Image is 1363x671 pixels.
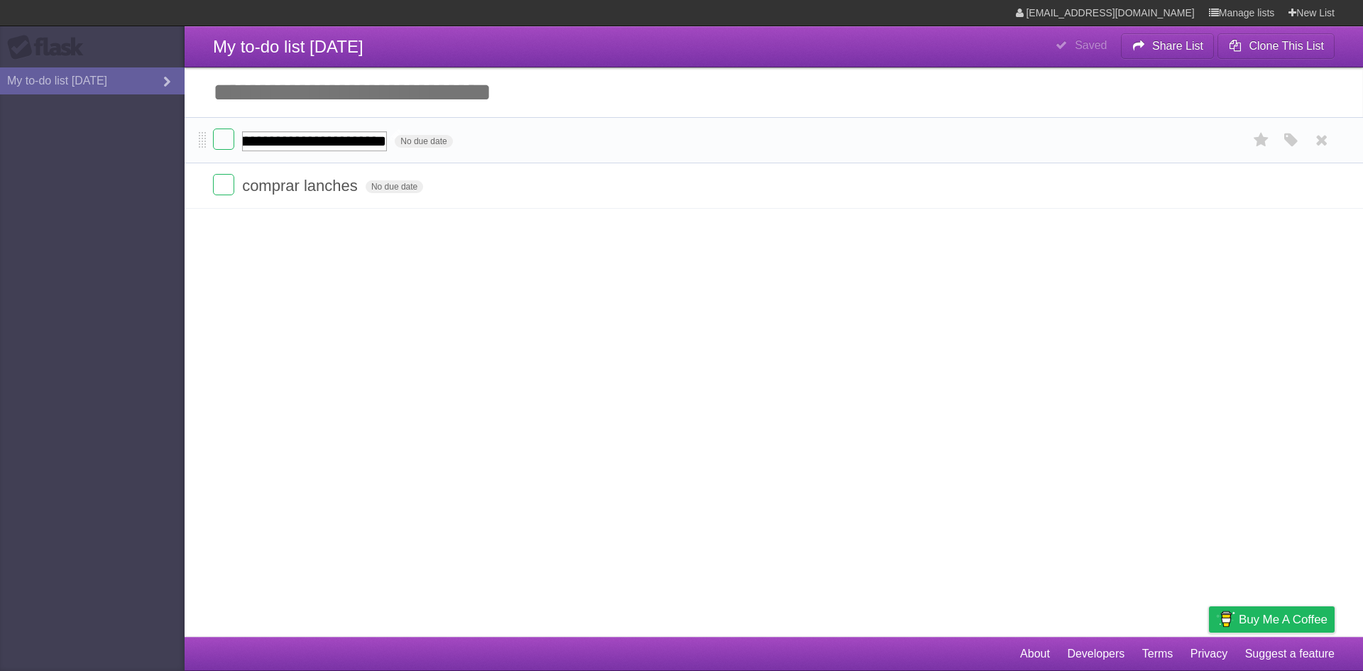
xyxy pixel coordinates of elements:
[1239,607,1328,632] span: Buy me a coffee
[1142,640,1173,667] a: Terms
[1020,640,1050,667] a: About
[213,129,234,150] label: Done
[1190,640,1227,667] a: Privacy
[1249,40,1324,52] b: Clone This List
[395,135,452,148] span: No due date
[213,174,234,195] label: Done
[1209,606,1335,633] a: Buy me a coffee
[1248,129,1275,152] label: Star task
[7,35,92,60] div: Flask
[1216,607,1235,631] img: Buy me a coffee
[1067,640,1124,667] a: Developers
[1075,39,1107,51] b: Saved
[1245,640,1335,667] a: Suggest a feature
[1217,33,1335,59] button: Clone This List
[213,37,363,56] span: My to-do list [DATE]
[366,180,423,193] span: No due date
[1152,40,1203,52] b: Share List
[242,177,361,195] span: comprar lanches
[1121,33,1215,59] button: Share List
